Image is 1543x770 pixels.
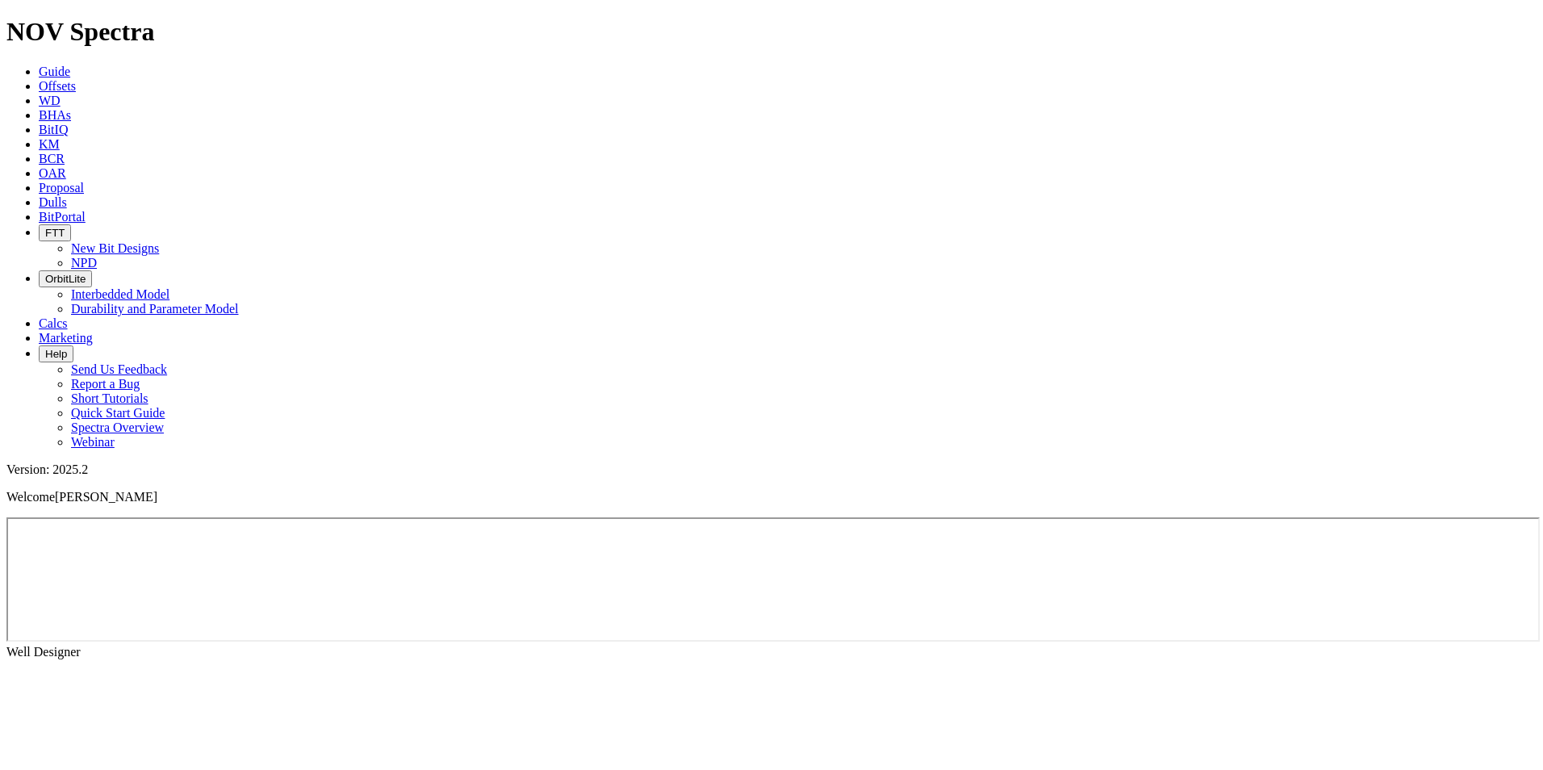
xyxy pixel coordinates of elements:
button: OrbitLite [39,270,92,287]
a: Calcs [39,316,68,330]
a: Interbedded Model [71,287,169,301]
a: WD [39,94,61,107]
a: Send Us Feedback [71,362,167,376]
a: Offsets [39,79,76,93]
div: Well Designer [6,645,1537,659]
a: Quick Start Guide [71,406,165,420]
a: Marketing [39,331,93,345]
a: BCR [39,152,65,165]
a: KM [39,137,60,151]
h1: NOV Spectra [6,17,1537,47]
a: Durability and Parameter Model [71,302,239,316]
a: BHAs [39,108,71,122]
a: Short Tutorials [71,391,148,405]
a: NPD [71,256,97,270]
div: Version: 2025.2 [6,462,1537,477]
span: FTT [45,227,65,239]
a: Webinar [71,435,115,449]
button: FTT [39,224,71,241]
a: OAR [39,166,66,180]
a: Report a Bug [71,377,140,391]
span: [PERSON_NAME] [55,490,157,504]
a: Guide [39,65,70,78]
a: New Bit Designs [71,241,159,255]
p: Welcome [6,490,1537,504]
a: Spectra Overview [71,421,164,434]
a: BitPortal [39,210,86,224]
a: Proposal [39,181,84,195]
span: Help [45,348,67,360]
a: Dulls [39,195,67,209]
a: BitIQ [39,123,68,136]
button: Help [39,345,73,362]
span: OrbitLite [45,273,86,285]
